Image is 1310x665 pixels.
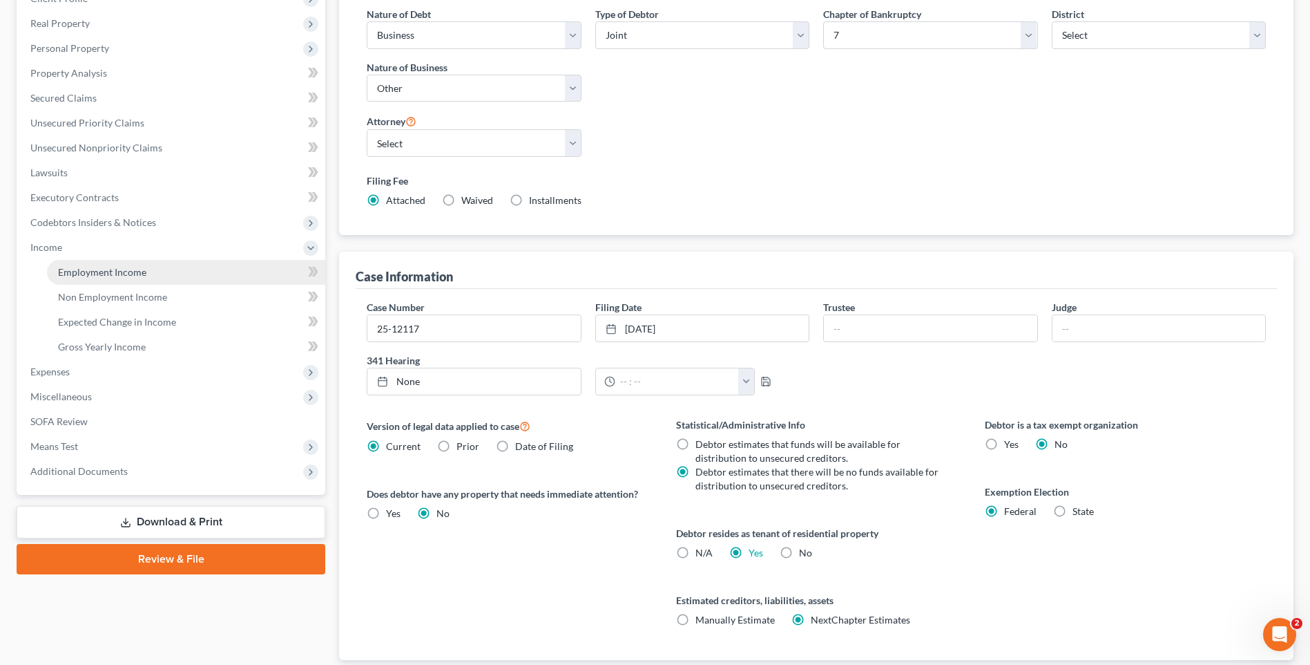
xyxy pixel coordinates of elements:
span: Non Employment Income [58,291,167,303]
span: Miscellaneous [30,391,92,402]
span: Prior [456,440,479,452]
label: Chapter of Bankruptcy [823,7,921,21]
label: Filing Fee [367,174,1266,188]
span: Debtor estimates that there will be no funds available for distribution to unsecured creditors. [695,466,938,491]
span: Federal [1004,505,1037,517]
span: Executory Contracts [30,191,119,203]
a: [DATE] [596,315,809,341]
label: 341 Hearing [360,353,816,368]
span: Unsecured Nonpriority Claims [30,142,162,153]
label: Statistical/Administrative Info [676,418,957,432]
span: 2 [1291,618,1302,629]
span: Secured Claims [30,92,97,104]
iframe: Intercom live chat [1263,618,1296,651]
span: Gross Yearly Income [58,341,146,353]
label: Debtor resides as tenant of residential property [676,526,957,541]
span: No [1054,438,1068,450]
label: Judge [1052,300,1077,315]
a: Unsecured Nonpriority Claims [19,135,325,160]
a: Secured Claims [19,86,325,111]
span: Expenses [30,366,70,377]
span: Waived [461,194,493,206]
span: Yes [386,507,401,519]
input: -- [1052,315,1265,341]
a: SOFA Review [19,409,325,434]
a: Employment Income [47,260,325,285]
label: Does debtor have any property that needs immediate attention? [367,487,648,501]
div: Case Information [356,268,453,285]
a: None [367,368,580,395]
input: Enter case number... [367,315,580,341]
input: -- [824,315,1037,341]
span: Additional Documents [30,465,128,477]
span: Means Test [30,440,78,452]
span: Employment Income [58,266,146,278]
span: Unsecured Priority Claims [30,117,144,129]
span: Date of Filing [515,440,573,452]
a: Non Employment Income [47,285,325,310]
a: Property Analysis [19,61,325,86]
a: Yes [749,547,763,559]
a: Download & Print [17,506,325,538]
span: Yes [1004,438,1019,450]
span: NextChapter Estimates [811,614,910,626]
input: -- : -- [615,368,739,395]
label: Exemption Election [985,485,1266,499]
a: Expected Change in Income [47,310,325,335]
span: Property Analysis [30,67,107,79]
a: Review & File [17,544,325,574]
label: District [1052,7,1084,21]
a: Unsecured Priority Claims [19,111,325,135]
label: Trustee [823,300,855,315]
label: Nature of Business [367,60,447,75]
span: No [436,507,450,519]
span: Attached [386,194,425,206]
span: Personal Property [30,42,109,54]
span: No [799,547,812,559]
a: Lawsuits [19,160,325,185]
label: Case Number [367,300,425,315]
span: Real Property [30,17,90,29]
span: Income [30,241,62,253]
label: Version of legal data applied to case [367,418,648,434]
a: Executory Contracts [19,185,325,210]
span: SOFA Review [30,415,88,427]
span: Expected Change in Income [58,316,176,328]
span: Codebtors Insiders & Notices [30,216,156,228]
label: Estimated creditors, liabilities, assets [676,593,957,608]
span: Current [386,440,421,452]
span: Debtor estimates that funds will be available for distribution to unsecured creditors. [695,438,900,464]
span: Installments [529,194,581,206]
span: Lawsuits [30,167,68,178]
label: Nature of Debt [367,7,431,21]
label: Type of Debtor [595,7,659,21]
label: Debtor is a tax exempt organization [985,418,1266,432]
span: State [1072,505,1094,517]
label: Filing Date [595,300,642,315]
span: N/A [695,547,713,559]
a: Gross Yearly Income [47,335,325,359]
span: Manually Estimate [695,614,775,626]
label: Attorney [367,113,416,129]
